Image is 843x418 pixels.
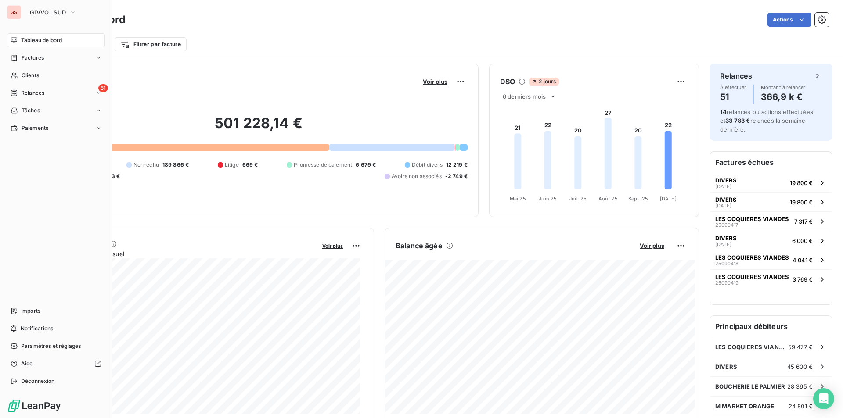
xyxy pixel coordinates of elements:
[133,161,159,169] span: Non-échu
[22,107,40,114] span: Tâches
[793,257,813,264] span: 4 041 €
[115,37,187,51] button: Filtrer par facture
[813,388,834,409] div: Open Intercom Messenger
[569,196,587,202] tspan: Juil. 25
[710,250,832,269] button: LES COQUIERES VIANDES250904184 041 €
[761,90,806,104] h4: 366,9 k €
[640,242,664,249] span: Voir plus
[720,108,813,133] span: relances ou actions effectuées et relancés la semaine dernière.
[294,161,352,169] span: Promesse de paiement
[710,231,832,250] button: DIVERS[DATE]6 000 €
[710,211,832,231] button: LES COQUIERES VIANDES250904177 317 €
[767,13,811,27] button: Actions
[21,36,62,44] span: Tableau de bord
[794,218,813,225] span: 7 317 €
[7,5,21,19] div: GS
[445,172,468,180] span: -2 749 €
[793,276,813,283] span: 3 769 €
[529,78,558,86] span: 2 jours
[539,196,557,202] tspan: Juin 25
[98,84,108,92] span: 51
[715,363,737,370] span: DIVERS
[162,161,189,169] span: 189 866 €
[761,85,806,90] span: Montant à relancer
[50,114,468,141] h2: 501 228,14 €
[792,237,813,244] span: 6 000 €
[7,399,61,413] img: Logo LeanPay
[715,383,785,390] span: BOUCHERIE LE PALMIER
[715,254,789,261] span: LES COQUIERES VIANDES
[790,179,813,186] span: 19 800 €
[637,242,667,250] button: Voir plus
[420,78,450,86] button: Voir plus
[22,124,48,132] span: Paiements
[715,222,738,228] span: 25090417
[598,196,618,202] tspan: Août 25
[21,307,40,315] span: Imports
[715,280,739,286] span: 25090419
[720,71,752,81] h6: Relances
[7,357,105,371] a: Aide
[50,249,316,258] span: Chiffre d'affaires mensuel
[715,343,788,350] span: LES COQUIERES VIANDES
[715,177,737,184] span: DIVERS
[790,199,813,206] span: 19 800 €
[715,242,731,247] span: [DATE]
[500,76,515,87] h6: DSO
[789,403,813,410] span: 24 801 €
[22,54,44,62] span: Factures
[628,196,648,202] tspan: Sept. 25
[396,240,443,251] h6: Balance âgée
[22,71,39,79] span: Clients
[21,377,55,385] span: Déconnexion
[725,117,750,124] span: 33 783 €
[715,273,789,280] span: LES COQUIERES VIANDES
[787,363,813,370] span: 45 600 €
[446,161,468,169] span: 12 219 €
[21,342,81,350] span: Paramètres et réglages
[21,325,53,332] span: Notifications
[21,89,44,97] span: Relances
[715,261,739,266] span: 25090418
[787,383,813,390] span: 28 365 €
[503,93,546,100] span: 6 derniers mois
[710,192,832,211] button: DIVERS[DATE]19 800 €
[710,316,832,337] h6: Principaux débiteurs
[242,161,258,169] span: 669 €
[225,161,239,169] span: Litige
[715,215,789,222] span: LES COQUIERES VIANDES
[720,85,746,90] span: À effectuer
[320,242,346,250] button: Voir plus
[356,161,376,169] span: 6 679 €
[660,196,677,202] tspan: [DATE]
[710,152,832,173] h6: Factures échues
[412,161,443,169] span: Débit divers
[715,196,737,203] span: DIVERS
[423,78,447,85] span: Voir plus
[392,172,442,180] span: Avoirs non associés
[720,108,727,115] span: 14
[788,343,813,350] span: 59 477 €
[710,269,832,289] button: LES COQUIERES VIANDES250904193 769 €
[715,184,731,189] span: [DATE]
[715,203,731,208] span: [DATE]
[715,235,737,242] span: DIVERS
[710,173,832,192] button: DIVERS[DATE]19 800 €
[322,243,343,249] span: Voir plus
[715,403,774,410] span: M MARKET ORANGE
[720,90,746,104] h4: 51
[30,9,66,16] span: GIVVOL SUD
[21,360,33,368] span: Aide
[510,196,526,202] tspan: Mai 25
